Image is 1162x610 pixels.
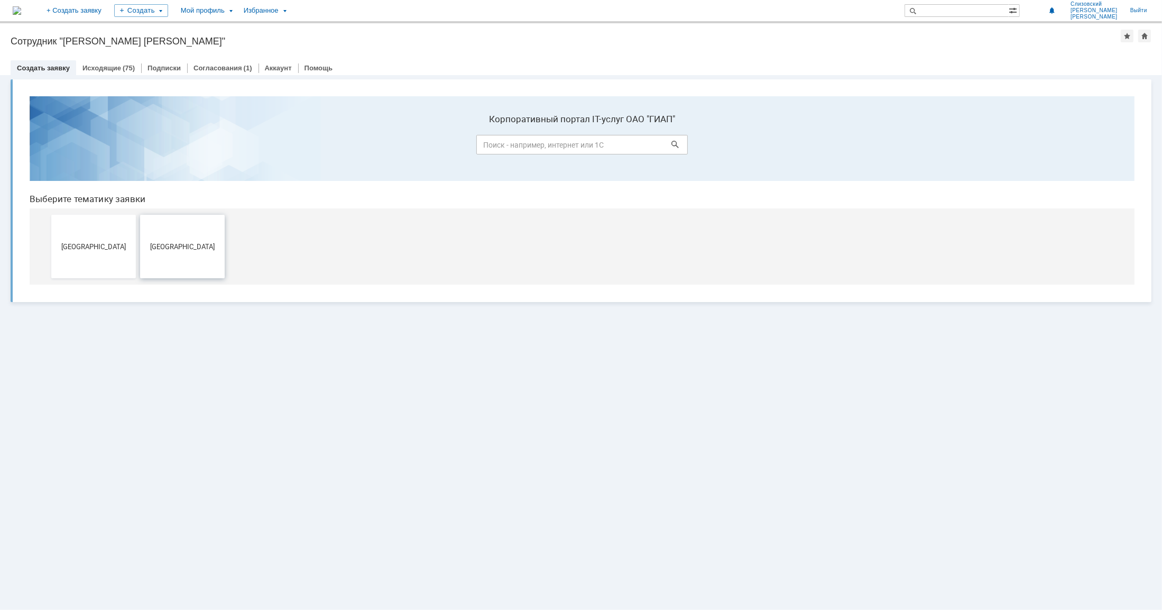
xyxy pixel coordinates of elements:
img: logo [13,6,21,15]
span: [GEOGRAPHIC_DATA] [122,154,200,162]
a: Аккаунт [265,64,292,72]
a: Подписки [147,64,181,72]
span: [PERSON_NAME] [1071,7,1118,14]
button: [GEOGRAPHIC_DATA] [119,127,204,190]
a: Согласования [193,64,242,72]
div: (1) [244,64,252,72]
div: Сделать домашней страницей [1138,30,1151,42]
a: Помощь [305,64,333,72]
a: Создать заявку [17,64,70,72]
div: Сотрудник "[PERSON_NAME] [PERSON_NAME]" [11,36,1121,47]
header: Выберите тематику заявки [8,106,1113,116]
button: [GEOGRAPHIC_DATA] [30,127,115,190]
input: Поиск - например, интернет или 1С [455,47,667,67]
span: Слизовский [1071,1,1118,7]
div: Добавить в избранное [1121,30,1133,42]
label: Корпоративный портал IT-услуг ОАО "ГИАП" [455,26,667,37]
span: Расширенный поиск [1009,5,1019,15]
div: Создать [114,4,168,17]
a: Перейти на домашнюю страницу [13,6,21,15]
div: (75) [123,64,135,72]
span: [PERSON_NAME] [1071,14,1118,20]
a: Исходящие [82,64,121,72]
span: [GEOGRAPHIC_DATA] [33,154,112,162]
